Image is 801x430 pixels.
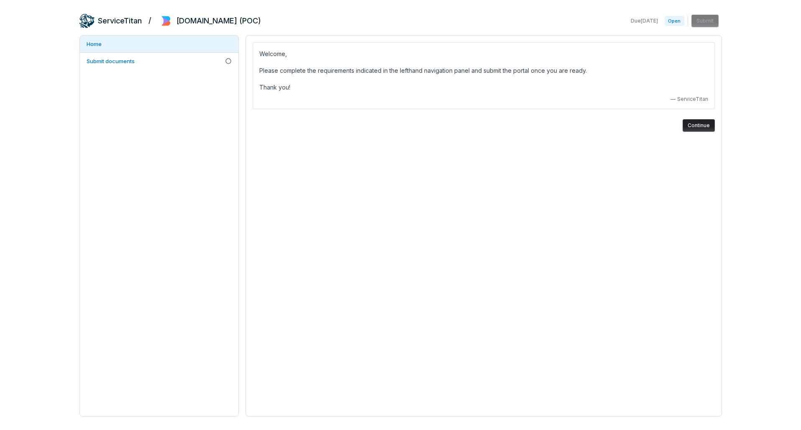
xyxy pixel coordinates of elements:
a: Home [80,36,238,52]
p: Welcome, [259,49,708,59]
p: Thank you! [259,82,708,92]
span: Due [DATE] [631,18,658,24]
h2: ServiceTitan [98,15,142,26]
span: — [670,96,676,102]
h2: / [148,13,151,26]
button: Continue [683,119,715,132]
p: Please complete the requirements indicated in the lefthand navigation panel and submit the portal... [259,66,708,76]
span: Open [665,16,684,26]
h2: [DOMAIN_NAME] (POC) [177,15,261,26]
span: ServiceTitan [677,96,708,102]
a: Submit documents [80,53,238,69]
span: Submit documents [87,58,135,64]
